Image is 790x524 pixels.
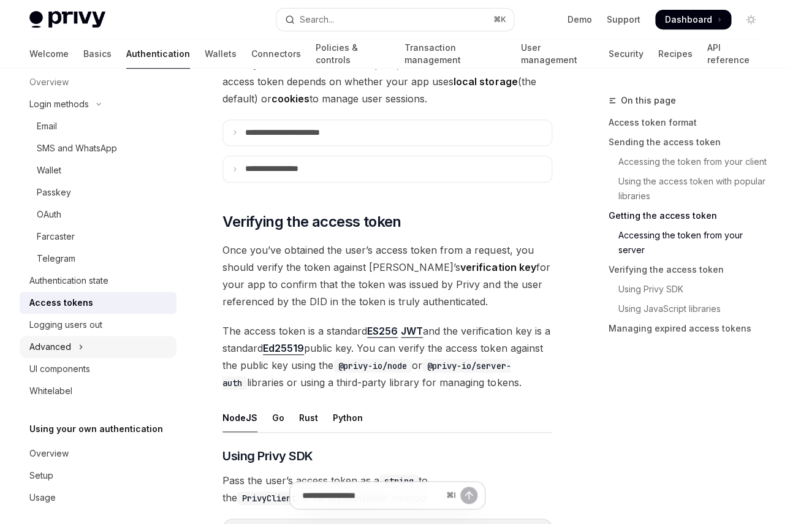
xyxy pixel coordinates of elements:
a: Managing expired access tokens [609,319,770,338]
a: Dashboard [655,10,731,29]
code: string [379,474,419,488]
a: Using JavaScript libraries [609,299,770,319]
a: Demo [568,13,592,26]
span: Verifying the access token [222,212,401,232]
span: Using Privy SDK [222,447,313,465]
div: Login methods [29,97,89,112]
button: Toggle Login methods section [20,93,177,115]
a: OAuth [20,203,177,226]
a: Whitelabel [20,380,177,402]
a: Overview [20,442,177,465]
a: Using the access token with popular libraries [609,172,770,206]
code: @privy-io/server-auth [222,359,511,390]
strong: local storage [454,75,517,88]
h5: Using your own authentication [29,422,163,436]
div: UI components [29,362,90,376]
a: Basics [83,39,112,69]
div: NodeJS [222,403,257,432]
a: Usage [20,487,177,509]
div: SMS and WhatsApp [37,141,117,156]
a: Logging users out [20,314,177,336]
div: Wallet [37,163,61,178]
a: Access tokens [20,292,177,314]
div: Authentication state [29,273,108,288]
span: When your server receives a request, the location of the user’s access token depends on whether y... [222,56,552,107]
button: Open search [276,9,514,31]
a: Recipes [658,39,692,69]
button: Send message [460,487,477,504]
button: Toggle Advanced section [20,336,177,358]
a: Welcome [29,39,69,69]
a: Verifying the access token [609,260,770,279]
div: Rust [299,403,318,432]
span: Pass the user’s access token as a to the ’s method: [222,472,552,506]
div: Usage [29,490,56,505]
a: Farcaster [20,226,177,248]
a: Email [20,115,177,137]
a: Telegram [20,248,177,270]
div: Python [333,403,363,432]
button: Toggle dark mode [741,10,761,29]
a: Access token format [609,113,770,132]
a: Authentication [126,39,190,69]
a: Security [608,39,643,69]
a: ES256 [367,325,398,338]
a: Accessing the token from your server [609,226,770,260]
div: Search... [300,12,334,27]
div: Overview [29,446,69,461]
strong: cookies [272,93,310,105]
a: Passkey [20,181,177,203]
a: Connectors [251,39,301,69]
a: Transaction management [404,39,506,69]
div: Advanced [29,340,71,354]
a: Accessing the token from your client [609,152,770,172]
a: Authentication state [20,270,177,292]
a: Wallet [20,159,177,181]
div: Telegram [37,251,75,266]
div: OAuth [37,207,61,222]
span: Dashboard [665,13,712,26]
a: Wallets [205,39,237,69]
span: Once you’ve obtained the user’s access token from a request, you should verify the token against ... [222,241,552,310]
a: API reference [707,39,761,69]
code: @privy-io/node [333,359,412,373]
span: On this page [621,93,676,108]
div: Farcaster [37,229,75,244]
div: Logging users out [29,317,102,332]
span: The access token is a standard and the verification key is a standard public key. You can verify ... [222,322,552,391]
a: Sending the access token [609,132,770,152]
div: Setup [29,468,53,483]
a: SMS and WhatsApp [20,137,177,159]
a: Support [607,13,640,26]
a: UI components [20,358,177,380]
a: Setup [20,465,177,487]
a: Using Privy SDK [609,279,770,299]
a: Getting the access token [609,206,770,226]
a: Ed25519 [263,342,304,355]
a: User management [521,39,593,69]
a: Policies & controls [316,39,389,69]
div: Whitelabel [29,384,72,398]
input: Ask a question... [302,482,441,509]
div: Passkey [37,185,71,200]
a: JWT [401,325,423,338]
strong: verification key [460,261,536,273]
div: Go [272,403,284,432]
div: Access tokens [29,295,93,310]
img: light logo [29,11,105,28]
div: Email [37,119,57,134]
span: ⌘ K [493,15,506,25]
